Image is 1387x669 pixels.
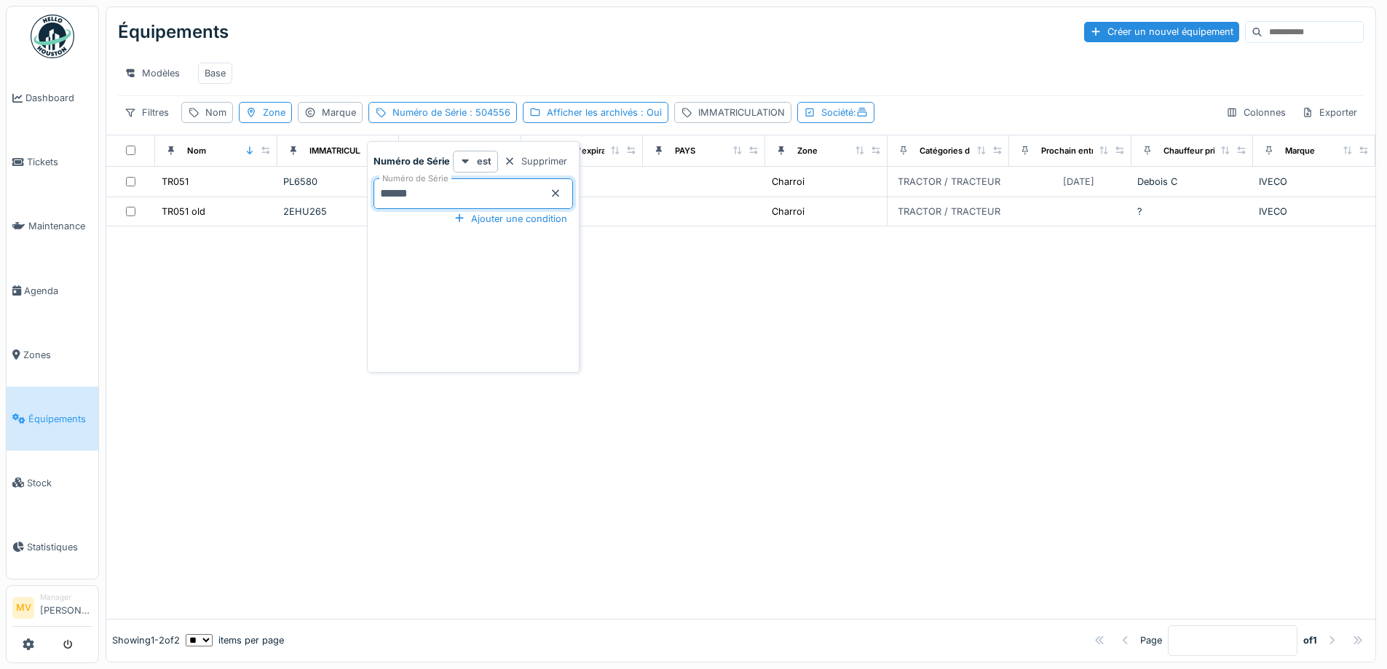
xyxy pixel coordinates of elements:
div: TR051 [162,175,189,189]
span: : [853,107,868,118]
strong: Numéro de Série [374,154,450,168]
div: PL6580 [283,175,394,189]
span: Dashboard [25,91,92,105]
div: Ajouter une condition [448,209,573,229]
span: Zones [23,348,92,362]
div: IMMATRICULATION [698,106,785,119]
div: Zone [797,145,818,157]
label: Numéro de Série [379,173,451,185]
div: Marque [322,106,356,119]
div: [DATE] [1063,175,1094,189]
img: Badge_color-CXgf-gQk.svg [31,15,74,58]
div: Numéro de Série [392,106,510,119]
div: Date d'expiration [553,145,621,157]
div: Équipements [118,13,229,51]
div: Chauffeur principal [1163,145,1239,157]
div: Charroi [772,175,805,189]
div: Manager [40,592,92,603]
div: Filtres [118,102,175,123]
div: Catégories d'équipement [920,145,1021,157]
div: Créer un nouvel équipement [1084,22,1239,41]
div: Nom [205,106,226,119]
div: IMMATRICULATION [309,145,385,157]
span: Maintenance [28,219,92,233]
div: Base [205,66,226,80]
div: Modèles [118,63,186,84]
span: : 504556 [467,107,510,118]
div: items per page [186,633,284,647]
div: Exporter [1295,102,1364,123]
div: Showing 1 - 2 of 2 [112,633,180,647]
div: Debois C [1137,175,1248,189]
div: Afficher les archivés [547,106,662,119]
strong: of 1 [1303,633,1317,647]
li: [PERSON_NAME] [40,592,92,623]
div: Page [1140,633,1162,647]
div: TRACTOR / TRACTEUR [898,175,1000,189]
span: Agenda [24,284,92,298]
div: Colonnes [1220,102,1292,123]
span: Stock [27,476,92,490]
span: Tickets [27,155,92,169]
div: TRACTOR / TRACTEUR [898,205,1000,218]
span: : Oui [638,107,662,118]
span: Équipements [28,412,92,426]
li: MV [12,597,34,619]
div: Prochain entretien [1041,145,1115,157]
div: IVECO [1259,175,1370,189]
div: ? [1137,205,1248,218]
span: Statistiques [27,540,92,554]
div: IVECO [1259,205,1370,218]
div: Supprimer [498,151,573,171]
div: 2EHU265 [283,205,394,218]
strong: est [477,154,491,168]
div: TR051 old [162,205,205,218]
div: Société [821,106,868,119]
div: Zone [263,106,285,119]
div: PAYS [675,145,695,157]
div: Nom [187,145,206,157]
div: Marque [1285,145,1315,157]
div: Charroi [772,205,805,218]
